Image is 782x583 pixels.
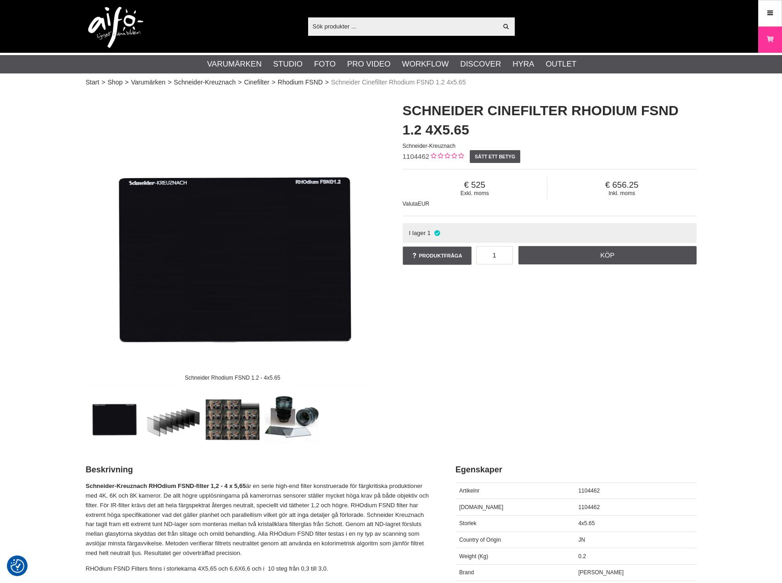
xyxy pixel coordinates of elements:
a: Schneider-Kreuznach [174,78,236,87]
img: Schneider Rhodium FSND 0.3 - 3.0 [146,388,201,443]
img: Schneider Rhodium FSND 1.2 - 4x5.65 [86,92,380,386]
span: Schneider Cinefilter Rhodium FSND 1.2 4x5.65 [331,78,466,87]
span: Inkl. moms [547,190,697,196]
a: Outlet [546,58,576,70]
span: [DOMAIN_NAME] [459,504,503,510]
span: Country of Origin [459,537,501,543]
span: > [101,78,105,87]
span: 1 [428,230,431,236]
button: Samtyckesinställningar [11,558,24,574]
span: Valuta [403,201,418,207]
i: I lager [433,230,441,236]
span: Schneider-Kreuznach [403,143,456,149]
div: Kundbetyg: 0 [429,152,464,162]
img: Revisit consent button [11,559,24,573]
img: Schneider Professional Cinefilter [264,388,320,443]
a: Köp [518,246,697,264]
span: 1104462 [578,504,600,510]
img: logo.png [88,7,143,48]
a: Discover [460,58,501,70]
input: Sök produkter ... [308,19,498,33]
a: Cinefilter [244,78,269,87]
a: Studio [273,58,303,70]
p: RHOdium FSND Filters finns i storlekarna 4X5,65 och 6,6X6,6 och i 10 steg från 0,3 till 3,0. [86,564,433,574]
a: Foto [314,58,336,70]
span: EUR [418,201,429,207]
a: Rhodium FSND [278,78,323,87]
span: > [238,78,242,87]
strong: Schneider-Kreuznach RHOdium FSND-filter 1,2 - 4 x 5,65 [86,482,246,489]
span: 1104462 [578,488,600,494]
span: Weight (Kg) [459,553,488,560]
span: 656.25 [547,180,697,190]
span: Storlek [459,520,476,527]
a: Start [86,78,100,87]
a: Sätt ett betyg [470,150,521,163]
h1: Schneider Cinefilter Rhodium FSND 1.2 4x5.65 [403,101,697,140]
h2: Egenskaper [456,464,697,476]
span: 0.2 [578,553,586,560]
h2: Beskrivning [86,464,433,476]
a: Pro Video [347,58,390,70]
span: [PERSON_NAME] [578,569,624,576]
span: JN [578,537,585,543]
a: Hyra [512,58,534,70]
span: > [168,78,171,87]
span: I lager [409,230,426,236]
div: Schneider Rhodium FSND 1.2 - 4x5.65 [177,370,288,386]
span: Exkl. moms [403,190,547,196]
span: 1104462 [403,152,429,160]
span: Artikelnr [459,488,479,494]
span: Brand [459,569,474,576]
span: > [125,78,129,87]
p: är en serie high-end filter konstruerade för färgkritiska produktioner med 4K, 6K och 8K kameror.... [86,482,433,558]
a: Produktfråga [403,247,472,265]
img: Schneider Rhodium FSND 1.2 - 4x5.65 [86,388,142,443]
img: Test Schneider Rhodium FSND 0.3 - 4x5.65 [205,388,260,443]
a: Workflow [402,58,449,70]
span: > [325,78,329,87]
a: Varumärken [131,78,165,87]
span: 4x5.65 [578,520,595,527]
a: Shop [107,78,123,87]
span: > [272,78,276,87]
span: 525 [403,180,547,190]
a: Varumärken [207,58,262,70]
